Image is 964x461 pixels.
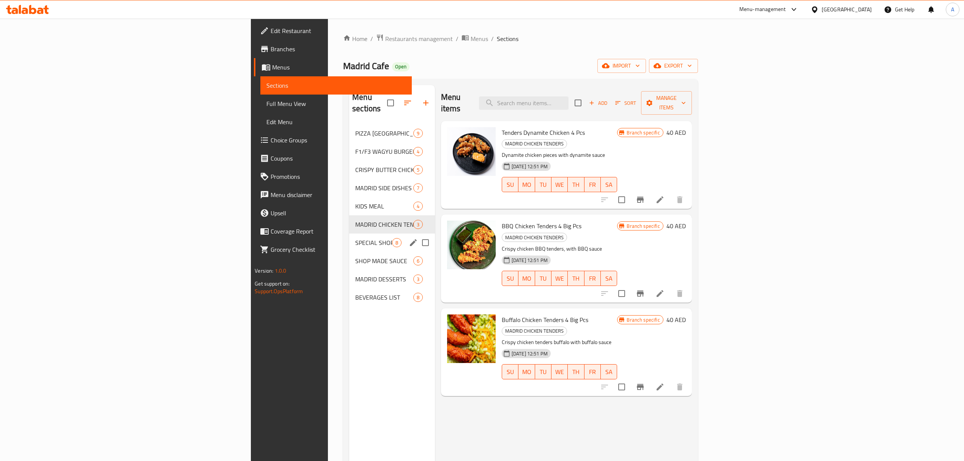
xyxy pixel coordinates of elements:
span: MADRID CHICKEN TENDERS [502,327,567,335]
button: delete [671,378,689,396]
div: CRISPY BUTTER CHICKEN BURGERS [355,165,413,174]
button: Add [586,97,610,109]
div: MADRID SIDE DISHES7 [349,179,435,197]
span: Menus [272,63,406,72]
span: WE [554,273,565,284]
button: SU [502,271,518,286]
span: PIZZA [GEOGRAPHIC_DATA] [355,129,413,138]
span: Manage items [647,93,686,112]
span: Restaurants management [385,34,453,43]
span: Version: [255,266,273,276]
span: 3 [414,221,422,228]
div: BEVERAGES LIST8 [349,288,435,306]
a: Edit menu item [655,289,665,298]
span: Sort [615,99,636,107]
button: WE [551,271,568,286]
div: MADRID CHICKEN TENDERS3 [349,215,435,234]
span: TH [571,366,581,377]
span: 3 [414,276,422,283]
span: KIDS MEAL [355,202,413,211]
span: Coverage Report [271,227,406,236]
span: Sections [266,81,406,90]
span: 8 [392,239,401,246]
span: Sections [497,34,518,43]
li: / [491,34,494,43]
a: Branches [254,40,412,58]
div: items [413,256,423,265]
h6: 40 AED [666,127,686,138]
nav: Menu sections [349,121,435,309]
span: BBQ Chicken Tenders 4 Big Pcs [502,220,581,232]
span: 7 [414,185,422,192]
span: Edit Menu [266,117,406,126]
span: Sort sections [399,94,417,112]
div: items [413,275,423,284]
div: BEVERAGES LIST [355,293,413,302]
span: TH [571,273,581,284]
div: items [413,220,423,229]
p: Crispy chicken BBQ tenders, with BBQ sauce [502,244,617,254]
button: MO [518,271,535,286]
span: 9 [414,130,422,137]
button: TU [535,364,551,379]
h6: 40 AED [666,314,686,325]
span: export [655,61,692,71]
img: BBQ Chicken Tenders 4 Big Pcs [447,221,496,269]
div: MADRID CHICKEN TENDERS [355,220,413,229]
a: Grocery Checklist [254,240,412,259]
span: Sort items [610,97,641,109]
button: Sort [613,97,638,109]
span: Select to update [614,286,630,302]
img: Buffalo Chicken Tenders 4 Big Pcs [447,314,496,363]
p: Dynamite chicken pieces with dynamite sauce [502,150,617,160]
span: [DATE] 12:51 PM [509,163,551,170]
span: 4 [414,148,422,155]
span: Grocery Checklist [271,245,406,254]
button: MO [518,177,535,192]
span: A [951,5,954,14]
span: Choice Groups [271,136,406,145]
span: Select to update [614,379,630,395]
span: SPECIAL SHOP PASTA [355,238,392,247]
div: items [413,202,423,211]
img: Tenders Dynamite Chicken 4 Pcs [447,127,496,176]
button: Branch-specific-item [631,378,649,396]
span: MADRID SIDE DISHES [355,183,413,193]
span: MADRID CHICKEN TENDERS [502,139,567,148]
a: Support.OpsPlatform [255,286,303,296]
a: Menus [462,34,488,44]
h2: Menu items [441,92,470,114]
div: PIZZA MADRID [355,129,413,138]
button: FR [584,177,601,192]
span: Get support on: [255,279,290,289]
a: Sections [260,76,412,95]
div: KIDS MEAL4 [349,197,435,215]
button: SA [601,364,617,379]
button: TH [568,177,584,192]
span: SA [604,273,614,284]
button: Branch-specific-item [631,284,649,303]
span: SU [505,179,515,190]
span: import [603,61,640,71]
div: Menu-management [739,5,786,14]
span: Select to update [614,192,630,208]
div: CRISPY BUTTER CHICKEN BURGERS5 [349,161,435,179]
a: Restaurants management [376,34,453,44]
div: SPECIAL SHOP PASTA8edit [349,234,435,252]
span: 5 [414,166,422,174]
input: search [479,96,569,110]
span: SU [505,366,515,377]
button: TU [535,177,551,192]
span: MO [521,179,532,190]
span: Edit Restaurant [271,26,406,35]
a: Edit menu item [655,382,665,392]
button: MO [518,364,535,379]
button: TH [568,271,584,286]
span: SA [604,366,614,377]
span: TU [538,179,548,190]
span: WE [554,179,565,190]
a: Upsell [254,204,412,222]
